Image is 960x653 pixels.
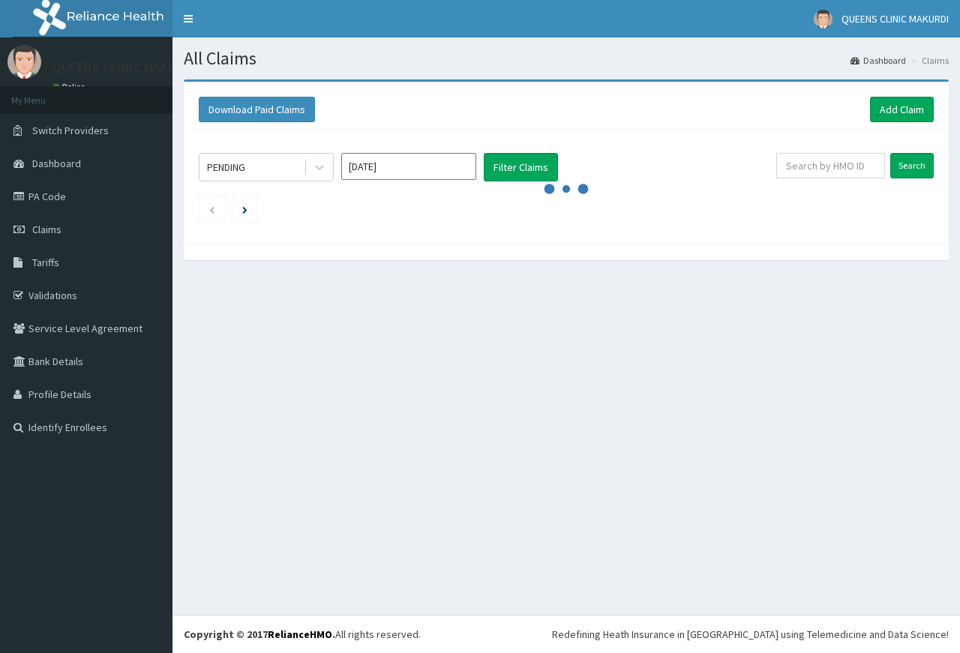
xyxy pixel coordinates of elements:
[870,97,934,122] a: Add Claim
[32,124,109,137] span: Switch Providers
[814,10,832,28] img: User Image
[544,166,589,211] svg: audio-loading
[52,61,196,74] p: QUEENS CLINIC MAKURDI
[242,202,247,216] a: Next page
[907,54,949,67] li: Claims
[32,256,59,269] span: Tariffs
[776,153,885,178] input: Search by HMO ID
[341,153,476,180] input: Select Month and Year
[841,12,949,25] span: QUEENS CLINIC MAKURDI
[484,153,558,181] button: Filter Claims
[207,160,245,175] div: PENDING
[552,627,949,642] div: Redefining Heath Insurance in [GEOGRAPHIC_DATA] using Telemedicine and Data Science!
[268,628,332,641] a: RelianceHMO
[7,45,41,79] img: User Image
[199,97,315,122] button: Download Paid Claims
[32,223,61,236] span: Claims
[52,82,88,92] a: Online
[172,615,960,653] footer: All rights reserved.
[890,153,934,178] input: Search
[184,49,949,68] h1: All Claims
[208,202,215,216] a: Previous page
[850,54,906,67] a: Dashboard
[32,157,81,170] span: Dashboard
[184,628,335,641] strong: Copyright © 2017 .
